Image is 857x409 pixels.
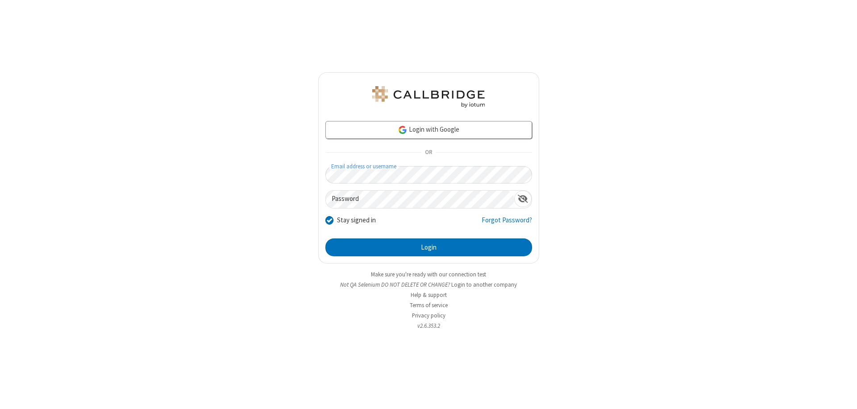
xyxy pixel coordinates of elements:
button: Login [325,238,532,256]
span: OR [421,146,436,159]
iframe: Chat [835,386,850,403]
a: Terms of service [410,301,448,309]
a: Privacy policy [412,312,445,319]
a: Login with Google [325,121,532,139]
img: google-icon.png [398,125,408,135]
label: Stay signed in [337,215,376,225]
button: Login to another company [451,280,517,289]
a: Help & support [411,291,447,299]
li: Not QA Selenium DO NOT DELETE OR CHANGE? [318,280,539,289]
div: Show password [514,191,532,207]
input: Password [326,191,514,208]
a: Make sure you're ready with our connection test [371,271,486,278]
li: v2.6.353.2 [318,321,539,330]
input: Email address or username [325,166,532,184]
img: QA Selenium DO NOT DELETE OR CHANGE [370,86,487,108]
a: Forgot Password? [482,215,532,232]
